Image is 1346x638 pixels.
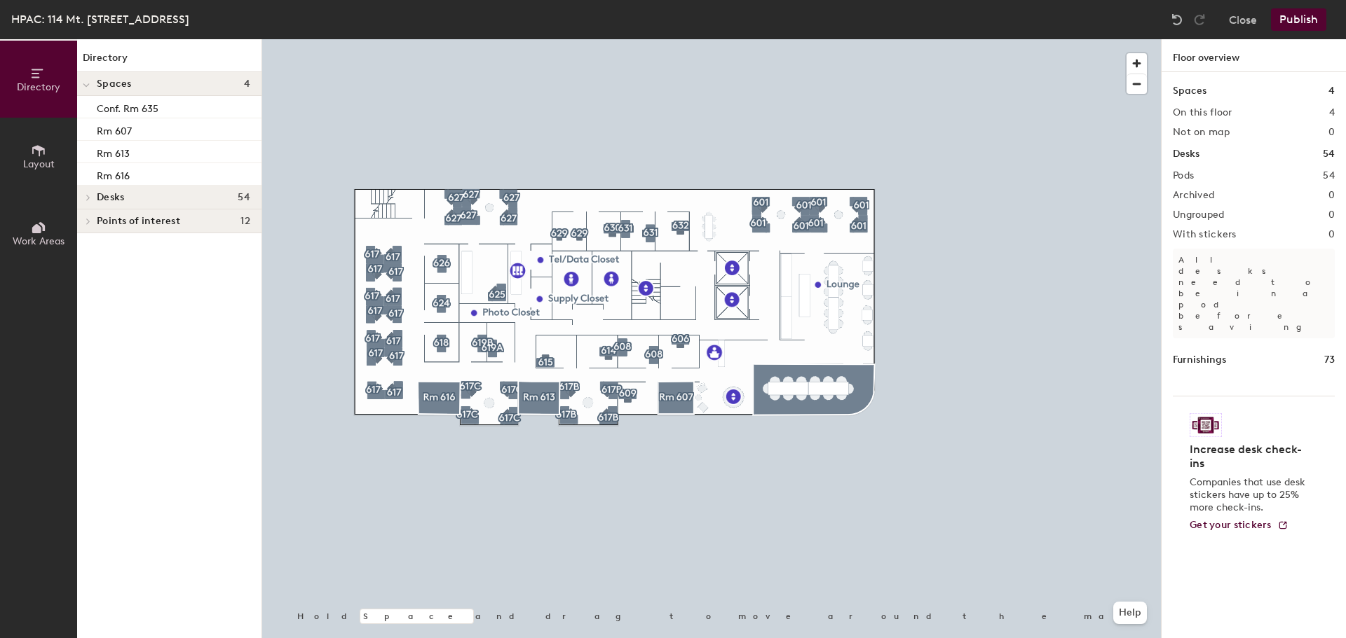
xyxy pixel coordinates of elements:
[1173,229,1237,240] h2: With stickers
[1170,13,1184,27] img: Undo
[1328,209,1335,221] h2: 0
[1173,107,1232,118] h2: On this floor
[17,81,60,93] span: Directory
[1173,146,1199,162] h1: Desks
[244,78,250,90] span: 4
[1190,443,1310,471] h4: Increase desk check-ins
[1324,352,1335,368] h1: 73
[1190,413,1222,437] img: Sticker logo
[1323,146,1335,162] h1: 54
[97,216,180,227] span: Points of interest
[23,158,55,170] span: Layout
[1173,190,1214,201] h2: Archived
[1162,39,1346,72] h1: Floor overview
[97,121,132,137] p: Rm 607
[1328,127,1335,138] h2: 0
[11,11,189,28] div: HPAC: 114 Mt. [STREET_ADDRESS]
[97,166,130,182] p: Rm 616
[1323,170,1335,181] h2: 54
[1173,127,1230,138] h2: Not on map
[13,235,64,247] span: Work Areas
[1271,8,1326,31] button: Publish
[97,99,158,115] p: Conf. Rm 635
[1190,476,1310,514] p: Companies that use desk stickers have up to 25% more check-ins.
[1192,13,1206,27] img: Redo
[1190,519,1272,531] span: Get your stickers
[1173,352,1226,368] h1: Furnishings
[240,216,250,227] span: 12
[1173,83,1206,99] h1: Spaces
[1173,249,1335,338] p: All desks need to be in a pod before saving
[1328,229,1335,240] h2: 0
[1229,8,1257,31] button: Close
[1190,520,1289,532] a: Get your stickers
[1328,190,1335,201] h2: 0
[97,192,124,203] span: Desks
[238,192,250,203] span: 54
[1328,83,1335,99] h1: 4
[1329,107,1335,118] h2: 4
[1173,170,1194,181] h2: Pods
[1173,209,1225,221] h2: Ungrouped
[1113,602,1147,624] button: Help
[97,144,130,160] p: Rm 613
[77,50,261,72] h1: Directory
[97,78,132,90] span: Spaces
